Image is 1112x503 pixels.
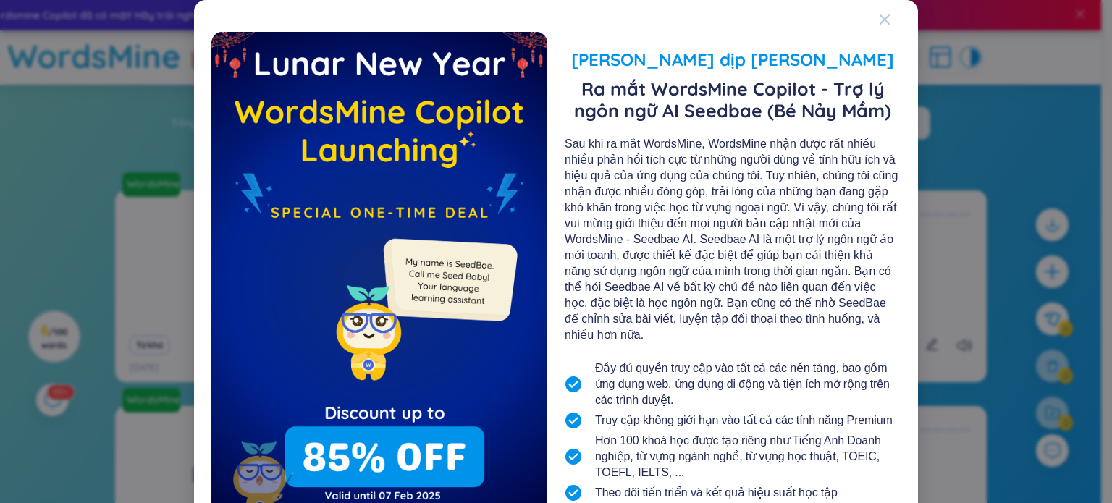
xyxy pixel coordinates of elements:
span: Truy cập không giới hạn vào tất cả các tính năng Premium [595,413,893,428]
span: Ra mắt WordsMine Copilot - Trợ lý ngôn ngữ AI Seedbae (Bé Nảy Mầm) [565,78,901,122]
span: [PERSON_NAME] dịp [PERSON_NAME] [565,46,901,72]
span: Theo dõi tiến triển và kết quả hiệu suất học tập [595,485,838,501]
span: Đầy đủ quyền truy cập vào tất cả các nền tảng, bao gồm ứng dụng web, ứng dụng di động và tiện ích... [595,360,901,408]
span: Hơn 100 khoá học được tạo riêng như Tiếng Anh Doanh nghiệp, từ vựng ngành nghề, từ vựng học thuật... [595,433,901,481]
div: Sau khi ra mắt WordsMine, WordsMine nhận được rất nhiều nhiều phản hồi tích cực từ những người dù... [565,136,901,343]
img: minionSeedbaeMessage.35ffe99e.png [376,209,521,353]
